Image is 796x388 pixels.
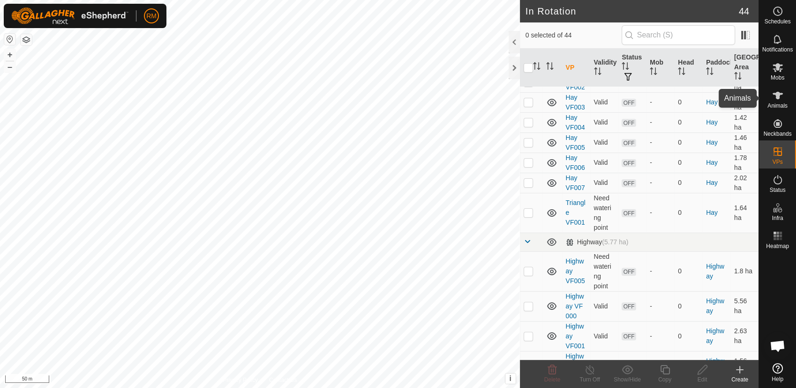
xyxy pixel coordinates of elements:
span: OFF [622,268,636,276]
p-sorticon: Activate to sort [650,69,657,76]
a: Highway [706,357,724,374]
td: Valid [590,132,618,153]
a: Highway VF005 [566,257,585,285]
a: Hay VF002 [566,73,585,91]
button: + [4,49,15,60]
td: 1.37 ha [730,92,758,112]
a: Hay [706,98,718,106]
span: 0 selected of 44 [526,30,622,40]
div: Create [721,375,758,384]
td: 2.63 ha [730,321,758,351]
td: Need watering point [590,193,618,233]
td: 1.78 ha [730,153,758,173]
span: Mobs [771,75,784,81]
span: i [509,374,511,382]
a: Highway VF001 [566,322,585,350]
th: VP [562,49,590,87]
a: Privacy Policy [223,376,258,384]
td: Valid [590,153,618,173]
span: VPs [772,159,782,165]
td: 0 [674,132,702,153]
td: Need watering point [590,251,618,291]
a: Triangle VF001 [566,199,586,226]
p-sorticon: Activate to sort [678,69,685,76]
td: Valid [590,173,618,193]
button: Reset Map [4,34,15,45]
a: Hay VF004 [566,114,585,131]
div: - [650,138,670,147]
a: Hay [706,139,718,146]
span: Neckbands [763,131,791,137]
td: Valid [590,112,618,132]
div: - [650,178,670,188]
span: OFF [622,99,636,107]
td: 0 [674,321,702,351]
th: Paddock [702,49,730,87]
span: Help [772,376,783,382]
td: 1.64 ha [730,193,758,233]
span: Animals [767,103,788,109]
a: Hay [706,209,718,216]
p-sorticon: Activate to sort [594,69,601,76]
td: 0 [674,351,702,381]
span: RM [146,11,157,21]
td: 0 [674,291,702,321]
span: Notifications [762,47,793,52]
a: Help [759,359,796,386]
span: OFF [622,159,636,167]
td: 0 [674,92,702,112]
a: Highway [706,327,724,344]
th: Validity [590,49,618,87]
td: 1.42 ha [730,112,758,132]
a: Highway VF 000 [566,293,584,320]
td: 0 [674,251,702,291]
a: Highway [706,297,724,315]
a: Contact Us [269,376,297,384]
a: Hay [706,159,718,166]
th: Head [674,49,702,87]
span: OFF [622,302,636,310]
span: Schedules [764,19,790,24]
a: Hay VF007 [566,174,585,191]
a: Highway [706,263,724,280]
td: 1.56 ha [730,351,758,381]
td: 0 [674,193,702,233]
p-sorticon: Activate to sort [546,64,554,71]
div: Open chat [764,332,792,360]
div: Show/Hide [608,375,646,384]
div: Edit [683,375,721,384]
a: Hay VF003 [566,94,585,111]
div: - [650,158,670,168]
th: [GEOGRAPHIC_DATA] Area [730,49,758,87]
span: Infra [772,215,783,221]
span: 44 [739,4,749,18]
span: OFF [622,209,636,217]
th: Mob [646,49,674,87]
p-sorticon: Activate to sort [706,69,713,76]
td: 2.02 ha [730,173,758,193]
a: Hay [706,118,718,126]
input: Search (S) [622,25,735,45]
div: - [650,331,670,341]
div: Turn Off [571,375,608,384]
td: 5.56 ha [730,291,758,321]
span: OFF [622,179,636,187]
div: - [650,117,670,127]
p-sorticon: Activate to sort [533,64,541,71]
td: Valid [590,291,618,321]
div: Copy [646,375,683,384]
td: Valid [590,321,618,351]
td: 1.8 ha [730,251,758,291]
button: i [505,373,516,384]
span: OFF [622,119,636,127]
div: - [650,97,670,107]
span: (5.77 ha) [602,238,628,246]
div: - [650,208,670,218]
a: Highway VF002 [566,352,585,380]
td: 1.46 ha [730,132,758,153]
td: 0 [674,153,702,173]
a: Hay VF006 [566,154,585,171]
button: – [4,61,15,73]
td: 0 [674,112,702,132]
td: Valid [590,351,618,381]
